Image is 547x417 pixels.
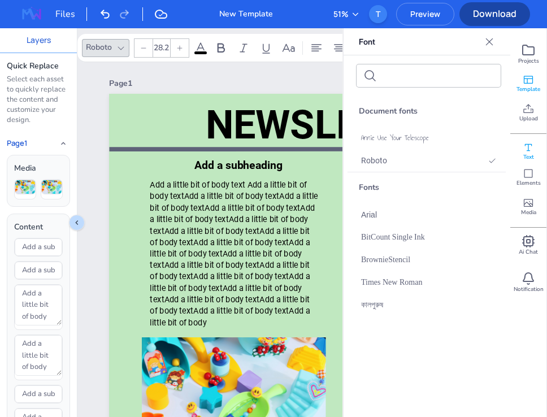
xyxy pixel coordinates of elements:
[518,57,539,65] span: Projects
[7,139,27,148] h4: Page 1
[55,7,87,21] div: Files
[361,254,410,266] span: BrownieStencil
[397,8,454,19] span: Preview
[57,137,70,150] button: Collapse
[361,154,387,167] span: Roboto
[516,179,541,187] span: Elements
[361,231,425,244] span: BitCount Single Ink
[396,3,454,25] button: Preview
[194,159,283,172] span: Add a subheading
[27,34,51,46] button: Layers
[15,285,62,325] textarea: Add a little bit of body text Add a little bit of body textAdd a little bit of body textAdd a lit...
[84,39,114,56] div: Roboto
[359,28,480,55] p: Font
[348,172,510,203] div: Fonts
[333,8,360,20] button: 51%
[150,180,318,327] span: Add a little bit of body text Add a little bit of body textAdd a little bit of body textAdd a lit...
[14,221,63,233] div: Content
[361,276,422,289] span: Times New Roman
[369,5,387,23] button: Open user menu
[219,8,273,20] div: New Template
[361,208,377,221] span: Arial
[7,75,70,125] div: Select each asset to quickly replace the content and customize your design.
[514,285,544,293] span: Notification
[14,162,63,175] div: Media
[15,385,62,403] input: Type text…
[348,96,510,127] div: Document fonts
[521,208,536,216] span: Media
[516,85,540,93] span: Template
[109,77,443,90] div: Page 1
[361,132,429,144] span: Annie Use Your Telescope
[523,153,534,161] span: Text
[69,215,85,231] button: Collapse sidebar
[15,238,62,256] input: Type text…
[14,5,50,23] img: MagazineWorks Logo
[7,60,70,72] div: Quick Replace
[519,115,538,123] span: Upload
[369,5,387,23] div: T
[519,248,538,256] span: Ai Chat
[459,2,530,26] button: Download
[206,102,456,149] span: NEWSLETTER
[15,262,62,279] input: Type text…
[15,335,62,376] textarea: Add a little bit of body text Add a little bit of body textAdd a little bit of body textAdd a lit...
[361,299,383,311] span: কালপুরুষ
[459,7,530,20] span: Download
